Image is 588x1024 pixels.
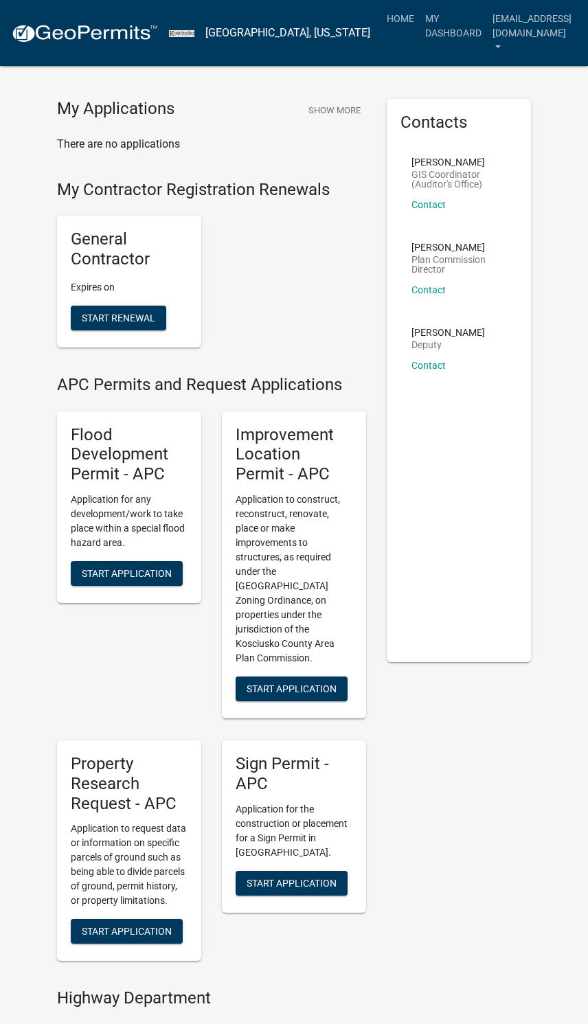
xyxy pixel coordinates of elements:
[57,180,366,359] wm-registration-list-section: My Contractor Registration Renewals
[411,157,506,167] p: [PERSON_NAME]
[71,492,188,550] p: Application for any development/work to take place within a special flood hazard area.
[57,375,366,395] h4: APC Permits and Request Applications
[236,871,348,896] button: Start Application
[82,926,172,937] span: Start Application
[57,180,366,200] h4: My Contractor Registration Renewals
[411,199,446,210] a: Contact
[57,988,366,1008] h4: Highway Department
[71,754,188,813] h5: Property Research Request - APC
[381,5,420,32] a: Home
[411,255,506,274] p: Plan Commission Director
[236,676,348,701] button: Start Application
[411,284,446,295] a: Contact
[236,425,352,484] h5: Improvement Location Permit - APC
[57,136,366,152] p: There are no applications
[420,5,487,46] a: My Dashboard
[411,340,485,350] p: Deputy
[236,754,352,794] h5: Sign Permit - APC
[411,328,485,337] p: [PERSON_NAME]
[205,21,370,45] a: [GEOGRAPHIC_DATA], [US_STATE]
[71,821,188,908] p: Application to request data or information on specific parcels of ground such as being able to di...
[71,561,183,586] button: Start Application
[487,5,577,60] a: [EMAIL_ADDRESS][DOMAIN_NAME]
[236,492,352,665] p: Application to construct, reconstruct, renovate, place or make improvements to structures, as req...
[411,170,506,189] p: GIS Coordinator (Auditor's Office)
[82,312,155,323] span: Start Renewal
[247,683,337,694] span: Start Application
[57,99,174,120] h4: My Applications
[236,802,352,860] p: Application for the construction or placement for a Sign Permit in [GEOGRAPHIC_DATA].
[71,229,188,269] h5: General Contractor
[71,280,188,295] p: Expires on
[169,30,194,37] img: Kosciusko County, Indiana
[411,360,446,371] a: Contact
[71,425,188,484] h5: Flood Development Permit - APC
[411,242,506,252] p: [PERSON_NAME]
[71,919,183,944] button: Start Application
[400,113,517,133] h5: Contacts
[303,99,366,122] button: Show More
[82,568,172,579] span: Start Application
[71,306,166,330] button: Start Renewal
[247,877,337,888] span: Start Application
